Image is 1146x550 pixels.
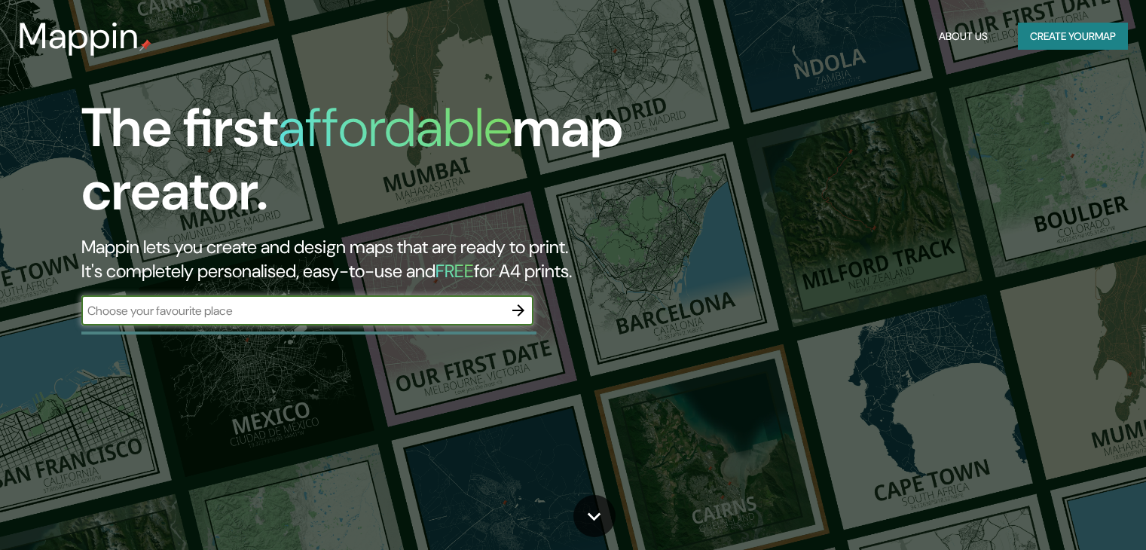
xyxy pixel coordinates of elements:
button: About Us [933,23,994,50]
h1: affordable [278,93,512,163]
input: Choose your favourite place [81,302,503,319]
h1: The first map creator. [81,96,655,235]
h2: Mappin lets you create and design maps that are ready to print. It's completely personalised, eas... [81,235,655,283]
img: mappin-pin [139,39,151,51]
h3: Mappin [18,15,139,57]
h5: FREE [435,259,474,283]
button: Create yourmap [1018,23,1128,50]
